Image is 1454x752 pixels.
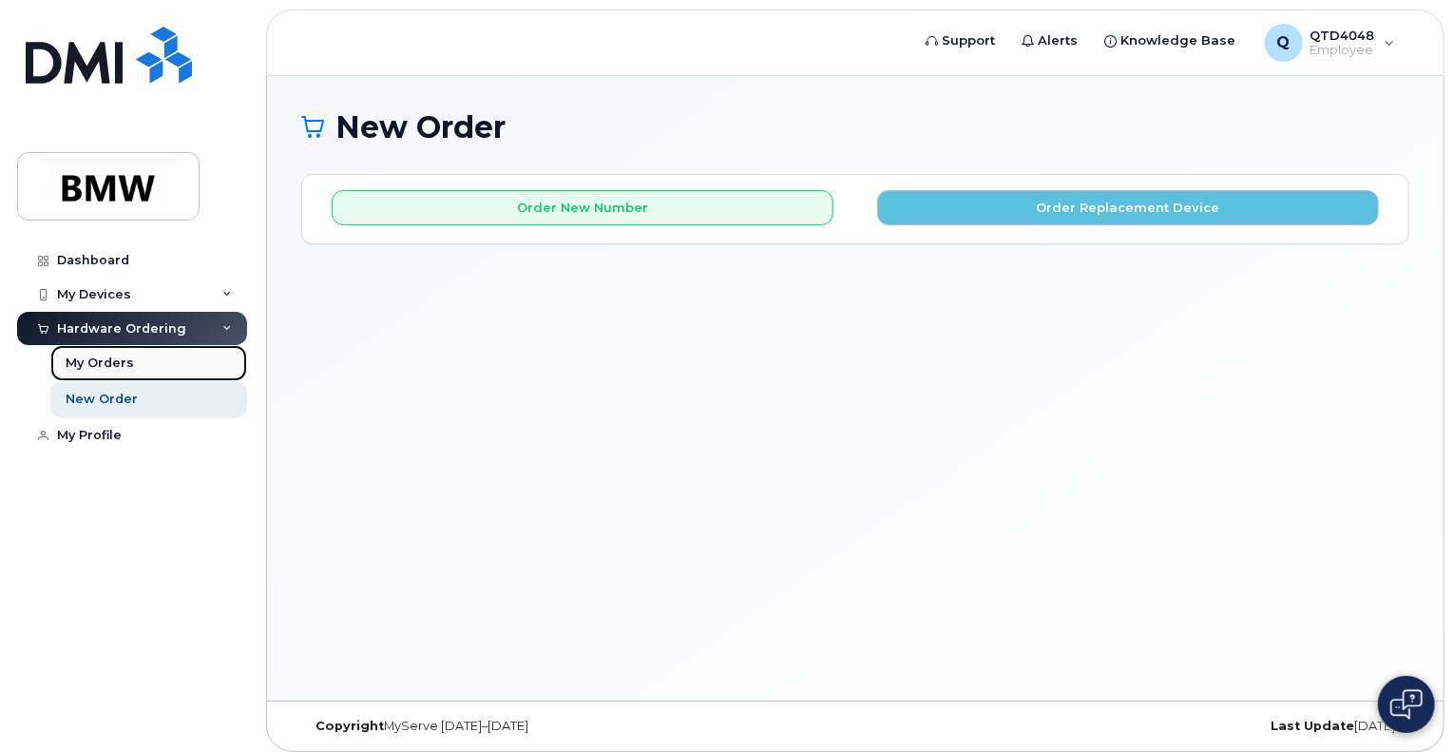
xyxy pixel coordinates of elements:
[301,719,671,734] div: MyServe [DATE]–[DATE]
[1390,689,1423,720] img: Open chat
[877,190,1379,225] button: Order Replacement Device
[316,719,384,733] strong: Copyright
[332,190,833,225] button: Order New Number
[1040,719,1409,734] div: [DATE]
[301,110,1409,144] h1: New Order
[1271,719,1354,733] strong: Last Update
